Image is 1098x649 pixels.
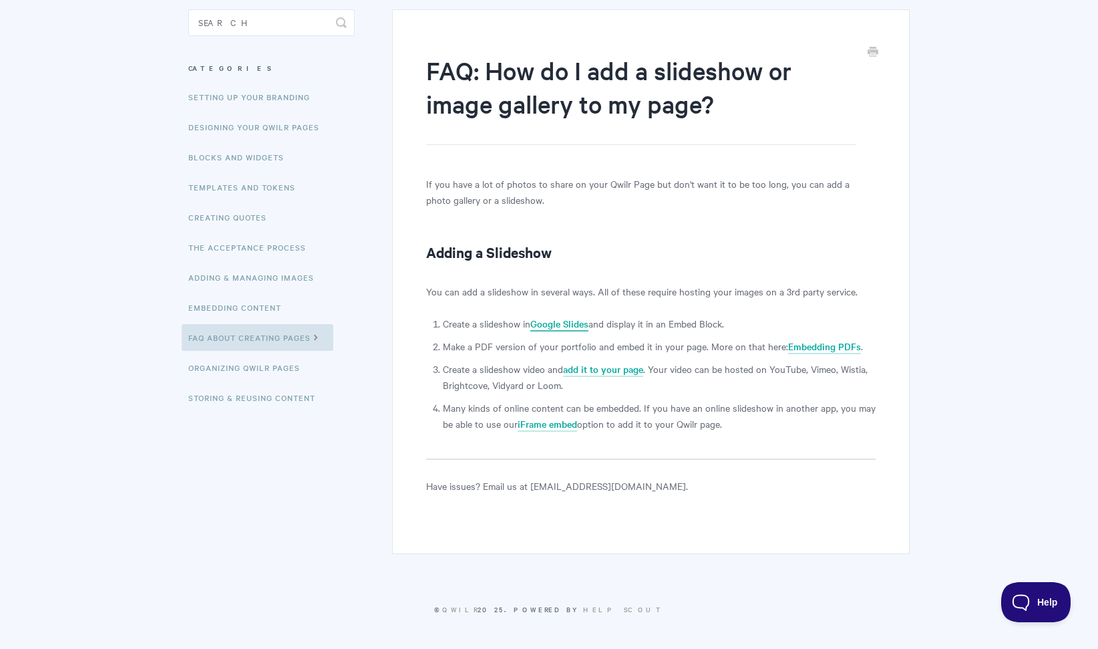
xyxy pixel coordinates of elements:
h1: FAQ: How do I add a slideshow or image gallery to my page? [426,53,856,145]
p: © 2025. [188,604,910,616]
h2: Adding a Slideshow [426,241,876,263]
a: Storing & Reusing Content [188,384,325,411]
a: add it to your page [563,362,643,377]
p: You can add a slideshow in several ways. All of these require hosting your images on a 3rd party ... [426,283,876,299]
p: Have issues? Email us at [EMAIL_ADDRESS][DOMAIN_NAME]. [426,478,876,494]
li: Many kinds of online content can be embedded. If you have an online slideshow in another app, you... [443,400,876,432]
a: Adding & Managing Images [188,264,324,291]
a: FAQ About Creating Pages [182,324,333,351]
a: Organizing Qwilr Pages [188,354,310,381]
iframe: Toggle Customer Support [1001,582,1071,622]
a: Embedding PDFs [788,340,861,354]
a: Qwilr [442,604,478,614]
h3: Categories [188,56,355,80]
li: Create a slideshow in and display it in an Embed Block. [443,315,876,332]
a: Blocks and Widgets [188,144,294,170]
p: If you have a lot of photos to share on your Qwilr Page but don't want it to be too long, you can... [426,176,876,208]
a: Print this Article [868,45,878,60]
span: Powered by [514,604,664,614]
a: Google Slides [530,317,588,332]
input: Search [188,9,355,36]
a: Embedding Content [188,294,291,321]
a: Creating Quotes [188,204,277,231]
a: Templates and Tokens [188,174,305,201]
a: iFrame embed [518,417,577,432]
li: Make a PDF version of your portfolio and embed it in your page. More on that here: . [443,338,876,354]
a: The Acceptance Process [188,234,316,261]
a: Help Scout [583,604,664,614]
li: Create a slideshow video and . Your video can be hosted on YouTube, Vimeo, Wistia, Brightcove, Vi... [443,361,876,393]
a: Designing Your Qwilr Pages [188,114,329,140]
a: Setting up your Branding [188,84,320,110]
